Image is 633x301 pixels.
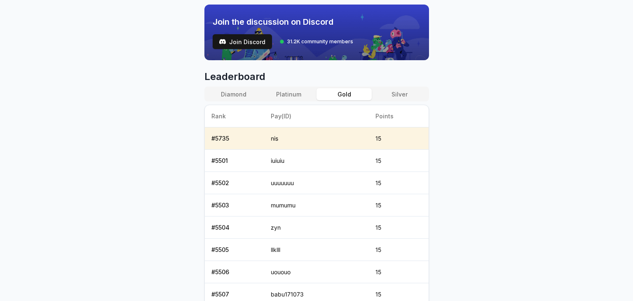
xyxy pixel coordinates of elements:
span: Join the discussion on Discord [213,16,353,28]
td: uououo [264,261,368,283]
img: test [219,38,226,45]
th: Pay(ID) [264,105,368,127]
td: mumumu [264,194,368,216]
td: uuuuuuu [264,172,368,194]
td: 15 [369,150,429,172]
td: 15 [369,261,429,283]
button: Diamond [206,88,261,100]
td: llklll [264,239,368,261]
a: testJoin Discord [213,34,272,49]
td: nis [264,127,368,150]
td: 15 [369,127,429,150]
td: # 5503 [205,194,265,216]
td: zyn [264,216,368,239]
td: # 5735 [205,127,265,150]
td: # 5502 [205,172,265,194]
td: # 5501 [205,150,265,172]
button: Silver [372,88,427,100]
td: # 5505 [205,239,265,261]
td: 15 [369,216,429,239]
th: Points [369,105,429,127]
span: 31.2K community members [287,38,353,45]
button: Platinum [261,88,316,100]
span: Join Discord [229,38,265,46]
td: # 5504 [205,216,265,239]
th: Rank [205,105,265,127]
button: Gold [316,88,372,100]
td: 15 [369,194,429,216]
td: 15 [369,172,429,194]
td: iuiuiu [264,150,368,172]
td: 15 [369,239,429,261]
button: Join Discord [213,34,272,49]
td: # 5506 [205,261,265,283]
img: discord_banner [204,5,429,60]
span: Leaderboard [204,70,429,83]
